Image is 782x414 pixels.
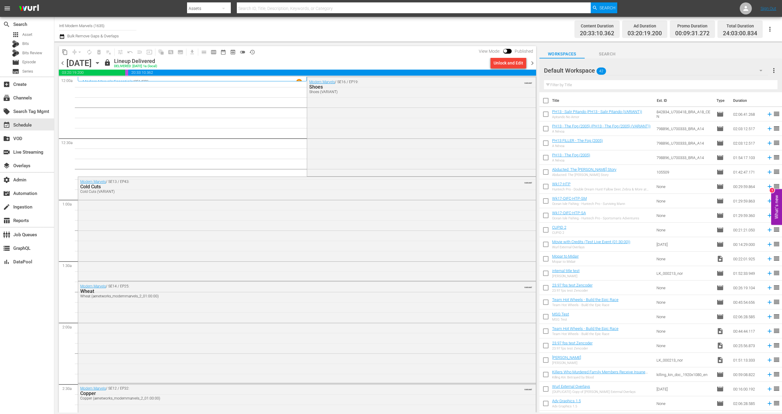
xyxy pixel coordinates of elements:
[731,281,764,295] td: 00:26:19.104
[552,297,618,302] a: Team Hot Wheels - Build the Epic Race
[773,110,780,118] span: reorder
[731,179,764,194] td: 00:29:59.864
[247,47,257,57] span: View History
[166,47,176,57] span: Create Search Block
[22,32,32,38] span: Asset
[22,41,29,47] span: Bits
[599,2,615,13] span: Search
[723,30,757,37] span: 24:03:00.834
[731,266,764,281] td: 01:52:33.949
[309,84,502,90] div: Shoes
[145,47,154,57] span: Update Metadata from Key Asset
[59,59,66,67] span: chevron_left
[3,258,10,265] span: DataPool
[766,313,773,320] svg: Add to Schedule
[298,80,300,84] p: 1
[524,284,532,288] span: VARIANT
[529,59,536,67] span: chevron_right
[654,121,714,136] td: 798896_U700333_BRA_A14
[80,396,500,400] div: Copper (aenetworks_modernmarvels_2_01:00:00)
[766,284,773,291] svg: Add to Schedule
[766,386,773,392] svg: Add to Schedule
[766,342,773,349] svg: Add to Schedule
[717,342,724,349] span: Video
[552,115,642,119] div: Apitando No Amor
[3,135,10,142] span: VOD
[766,111,773,118] svg: Add to Schedule
[113,46,125,58] span: Customize Events
[654,353,714,367] td: LK_000213_nor
[773,125,780,132] span: reorder
[552,167,616,172] a: Abducted: The [PERSON_NAME] Story
[580,30,614,37] span: 20:33:10.362
[552,124,650,128] a: PH13 - The Fog (2005) (PH13 - The Fog (2005) (VARIANT))
[771,189,782,225] button: Open Feedback Widget
[675,22,710,30] div: Promo Duration
[83,79,133,84] a: Modern Marvels Essentials
[3,203,10,211] span: Ingestion
[731,295,764,309] td: 00:45:54.656
[12,68,19,75] span: Series
[552,158,590,162] div: A Névoa
[766,227,773,233] svg: Add to Schedule
[104,47,113,57] span: Clear Lineup
[80,288,500,294] div: Wheat
[552,289,593,293] div: 23.97 fps test Zencoder
[717,241,724,248] span: Episode
[654,396,714,411] td: None
[552,240,630,244] a: Movie with Credits (Test Live Event (01:30:00))
[218,47,228,57] span: Month Calendar View
[654,107,714,121] td: 842834_U700418_BRA_A18_CEN
[238,47,247,57] span: 24 hours Lineup View is OFF
[580,22,614,30] div: Content Duration
[104,59,111,66] span: lock
[62,49,68,55] span: content_copy
[491,58,526,68] button: Unlock and Edit
[731,324,764,338] td: 00:44:44.117
[185,46,197,58] span: Download as CSV
[731,353,764,367] td: 01:51:13.333
[773,255,780,262] span: reorder
[717,313,724,320] span: Episode
[552,375,652,379] div: Killing Kin: Betrayed by Blood
[84,47,94,57] span: Loop Content
[773,327,780,334] span: reorder
[552,211,586,215] a: Wk17-OIFC-HTP-SA
[654,309,714,324] td: None
[773,168,780,175] span: reorder
[773,154,780,161] span: reorder
[717,356,724,364] span: Video
[209,47,218,57] span: Week Calendar View
[552,361,581,365] div: [PERSON_NAME]
[552,138,603,143] a: PH13 FILLER - The Fog (2005)
[22,50,42,56] span: Bits Review
[717,125,724,132] span: Episode
[3,149,10,156] span: Live Streaming
[552,182,571,186] a: Wk17-HTP
[766,241,773,248] svg: Add to Schedule
[731,165,764,179] td: 01:42:47.171
[552,384,590,389] a: Wurl External Overlays
[628,22,662,30] div: Ad Duration
[654,252,714,266] td: None
[133,80,134,84] p: /
[731,309,764,324] td: 02:06:28.585
[731,194,764,208] td: 01:29:59.863
[125,47,135,57] span: Revert to Primary Episode
[731,382,764,396] td: 00:16:00.192
[12,49,19,57] div: Bits Review
[125,70,128,76] span: 00:09:31.272
[766,212,773,219] svg: Add to Schedule
[80,284,500,298] div: / SE14 / EP25:
[654,295,714,309] td: None
[3,21,10,28] span: Search
[654,136,714,150] td: 798896_U700333_BRA_A14
[114,64,157,68] div: DELIVERED: [DATE] 1a (local)
[552,130,650,133] div: A Névoa
[3,108,10,115] span: Search Tag Mgmt
[773,298,780,306] span: reorder
[628,30,662,37] span: 03:20:19.200
[654,324,714,338] td: None
[80,386,106,390] a: Modern Marvels
[717,226,724,234] span: Episode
